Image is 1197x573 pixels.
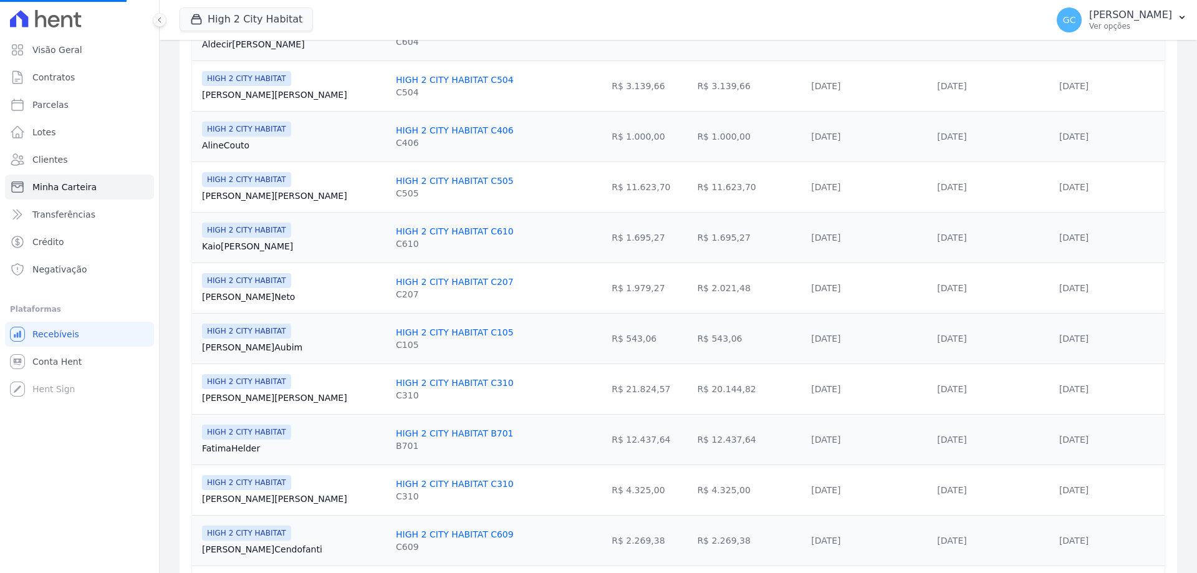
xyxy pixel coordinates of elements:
td: R$ 20.144,82 [692,364,806,414]
a: [DATE] [937,132,966,142]
a: HIGH 2 CITY HABITAT C406 [396,125,514,135]
a: [PERSON_NAME][PERSON_NAME] [202,89,386,101]
a: HIGH 2 CITY HABITAT C207 [396,277,514,287]
div: C504 [396,86,514,99]
span: HIGH 2 CITY HABITAT [202,324,291,339]
a: [DATE] [811,132,840,142]
a: [DATE] [937,182,966,192]
div: C406 [396,137,514,149]
td: R$ 1.695,27 [607,212,692,262]
a: [DATE] [937,283,966,293]
td: R$ 1.000,00 [692,111,806,161]
a: [DATE] [811,435,840,445]
a: Crédito [5,229,154,254]
p: [PERSON_NAME] [1089,9,1172,21]
a: [PERSON_NAME][PERSON_NAME] [202,190,386,202]
td: R$ 1.695,27 [692,212,806,262]
span: HIGH 2 CITY HABITAT [202,475,291,490]
a: [DATE] [1059,485,1089,495]
td: R$ 1.979,27 [607,262,692,313]
a: [DATE] [811,536,840,546]
td: R$ 3.139,66 [692,60,806,111]
div: C505 [396,187,514,200]
a: HIGH 2 CITY HABITAT C610 [396,226,514,236]
span: Parcelas [32,99,69,111]
a: [DATE] [937,233,966,243]
span: Clientes [32,153,67,166]
a: [DATE] [811,485,840,495]
a: [DATE] [1059,81,1089,91]
span: HIGH 2 CITY HABITAT [202,425,291,440]
span: Recebíveis [32,328,79,340]
td: R$ 4.325,00 [607,465,692,515]
a: Parcelas [5,92,154,117]
a: [DATE] [1059,283,1089,293]
td: R$ 1.000,00 [607,111,692,161]
div: C105 [396,339,514,351]
span: HIGH 2 CITY HABITAT [202,172,291,187]
button: High 2 City Habitat [180,7,313,31]
td: R$ 4.325,00 [692,465,806,515]
span: Contratos [32,71,75,84]
div: C609 [396,541,514,553]
a: [DATE] [937,384,966,394]
a: HIGH 2 CITY HABITAT C105 [396,327,514,337]
span: HIGH 2 CITY HABITAT [202,374,291,389]
td: R$ 11.623,70 [607,161,692,212]
span: HIGH 2 CITY HABITAT [202,526,291,541]
span: HIGH 2 CITY HABITAT [202,223,291,238]
td: R$ 2.269,38 [607,515,692,566]
a: [DATE] [1059,384,1089,394]
div: Plataformas [10,302,149,317]
span: Conta Hent [32,355,82,368]
a: [DATE] [1059,31,1089,41]
a: Conta Hent [5,349,154,374]
a: [DATE] [937,485,966,495]
span: HIGH 2 CITY HABITAT [202,122,291,137]
td: R$ 2.269,38 [692,515,806,566]
a: Clientes [5,147,154,172]
a: Visão Geral [5,37,154,62]
a: [DATE] [811,283,840,293]
div: C610 [396,238,514,250]
td: R$ 2.021,48 [692,262,806,313]
a: HIGH 2 CITY HABITAT C310 [396,378,514,388]
div: C310 [396,389,514,402]
div: C604 [396,36,514,48]
td: R$ 12.437,64 [692,414,806,465]
span: Crédito [32,236,64,248]
a: [DATE] [1059,132,1089,142]
a: Recebíveis [5,322,154,347]
a: Negativação [5,257,154,282]
div: C310 [396,490,514,503]
span: HIGH 2 CITY HABITAT [202,71,291,86]
a: [DATE] [811,81,840,91]
a: [DATE] [1059,536,1089,546]
a: [DATE] [811,233,840,243]
td: R$ 11.623,70 [692,161,806,212]
span: Visão Geral [32,44,82,56]
div: C207 [396,288,514,301]
span: Negativação [32,263,87,276]
a: [DATE] [937,81,966,91]
span: Transferências [32,208,95,221]
td: R$ 21.824,57 [607,364,692,414]
p: Ver opções [1089,21,1172,31]
a: [DATE] [811,334,840,344]
a: Aldecir[PERSON_NAME] [202,38,386,51]
span: HIGH 2 CITY HABITAT [202,273,291,288]
a: Transferências [5,202,154,227]
span: Minha Carteira [32,181,97,193]
a: [PERSON_NAME]Cendofanti [202,543,386,556]
button: GC [PERSON_NAME] Ver opções [1047,2,1197,37]
a: [DATE] [811,182,840,192]
div: B701 [396,440,513,452]
a: [DATE] [937,435,966,445]
a: Kaio[PERSON_NAME] [202,240,386,253]
a: AlineCouto [202,139,386,152]
a: [PERSON_NAME][PERSON_NAME] [202,392,386,404]
a: HIGH 2 CITY HABITAT C310 [396,479,514,489]
a: [PERSON_NAME]Neto [202,291,386,303]
a: HIGH 2 CITY HABITAT C504 [396,75,514,85]
a: Minha Carteira [5,175,154,200]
